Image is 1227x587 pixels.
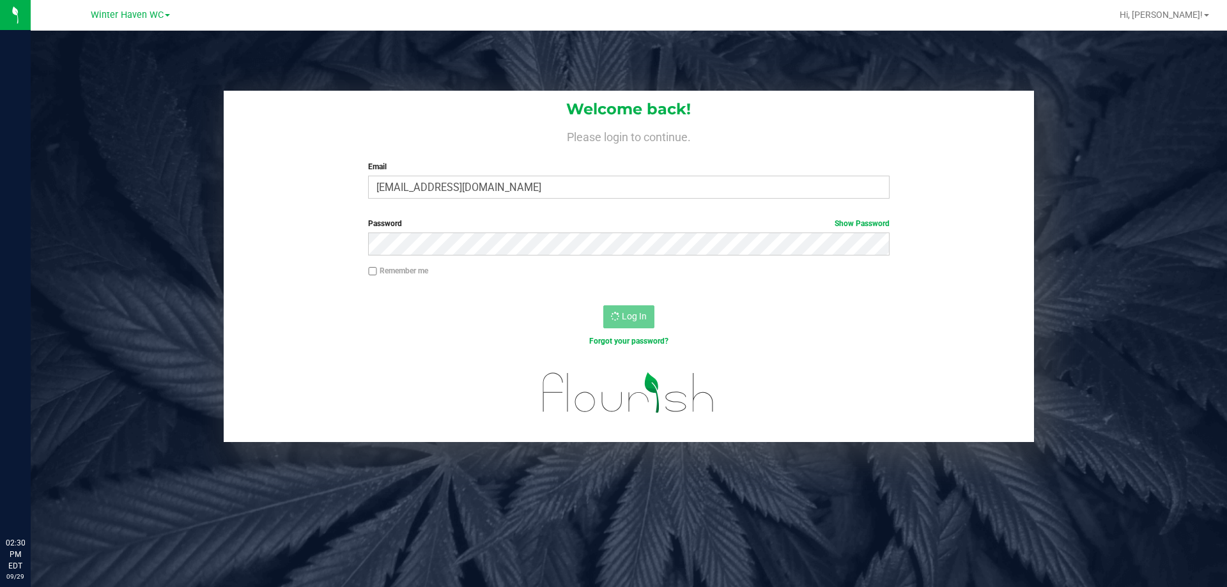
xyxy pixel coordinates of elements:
[224,101,1034,118] h1: Welcome back!
[368,265,428,277] label: Remember me
[368,161,889,172] label: Email
[91,10,164,20] span: Winter Haven WC
[368,267,377,276] input: Remember me
[527,360,730,425] img: flourish_logo.svg
[622,311,647,321] span: Log In
[6,572,25,581] p: 09/29
[835,219,890,228] a: Show Password
[368,219,402,228] span: Password
[6,537,25,572] p: 02:30 PM EDT
[224,128,1034,143] h4: Please login to continue.
[589,337,668,346] a: Forgot your password?
[603,305,654,328] button: Log In
[1120,10,1203,20] span: Hi, [PERSON_NAME]!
